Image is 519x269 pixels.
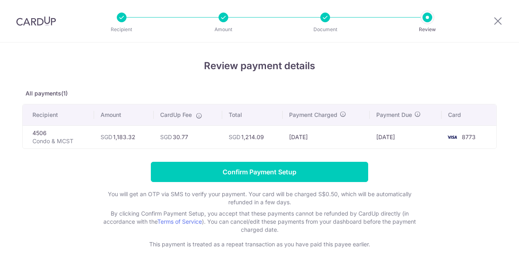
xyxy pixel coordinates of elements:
[22,59,497,73] h4: Review payment details
[23,104,94,125] th: Recipient
[160,133,172,140] span: SGD
[193,25,253,34] p: Amount
[23,125,94,148] td: 4506
[370,125,442,148] td: [DATE]
[442,104,496,125] th: Card
[376,111,412,119] span: Payment Due
[222,104,282,125] th: Total
[397,25,457,34] p: Review
[32,137,88,145] p: Condo & MCST
[283,125,370,148] td: [DATE]
[222,125,282,148] td: 1,214.09
[101,133,112,140] span: SGD
[295,25,355,34] p: Document
[462,133,476,140] span: 8773
[16,16,56,26] img: CardUp
[92,25,152,34] p: Recipient
[157,218,202,225] a: Terms of Service
[154,125,223,148] td: 30.77
[97,240,422,248] p: This payment is treated as a repeat transaction as you have paid this payee earlier.
[97,190,422,206] p: You will get an OTP via SMS to verify your payment. Your card will be charged S$0.50, which will ...
[467,245,511,265] iframe: Opens a widget where you can find more information
[94,104,154,125] th: Amount
[160,111,192,119] span: CardUp Fee
[22,89,497,97] p: All payments(1)
[94,125,154,148] td: 1,183.32
[97,210,422,234] p: By clicking Confirm Payment Setup, you accept that these payments cannot be refunded by CardUp di...
[229,133,240,140] span: SGD
[444,132,460,142] img: <span class="translation_missing" title="translation missing: en.account_steps.new_confirm_form.b...
[151,162,368,182] input: Confirm Payment Setup
[289,111,337,119] span: Payment Charged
